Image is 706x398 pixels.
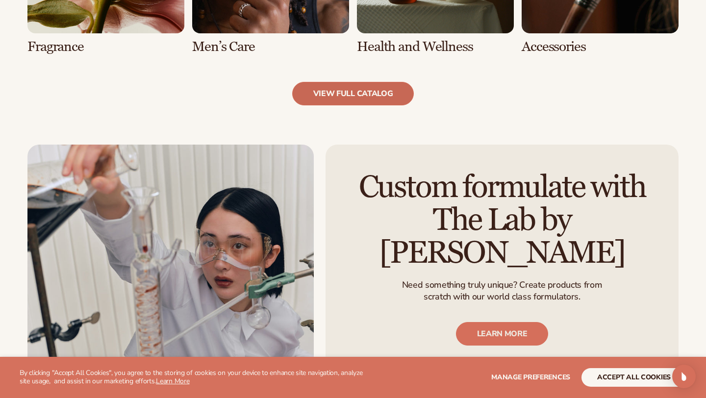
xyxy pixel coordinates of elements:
div: Open Intercom Messenger [672,365,696,388]
a: view full catalog [292,82,414,105]
a: Learn More [156,376,189,386]
p: By clicking "Accept All Cookies", you agree to the storing of cookies on your device to enhance s... [20,369,369,386]
a: LEARN MORE [456,322,549,346]
button: Manage preferences [491,368,570,387]
span: Manage preferences [491,373,570,382]
button: accept all cookies [581,368,686,387]
p: scratch with our world class formulators. [402,291,602,302]
p: Need something truly unique? Create products from [402,279,602,291]
h2: Custom formulate with The Lab by [PERSON_NAME] [353,171,651,270]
